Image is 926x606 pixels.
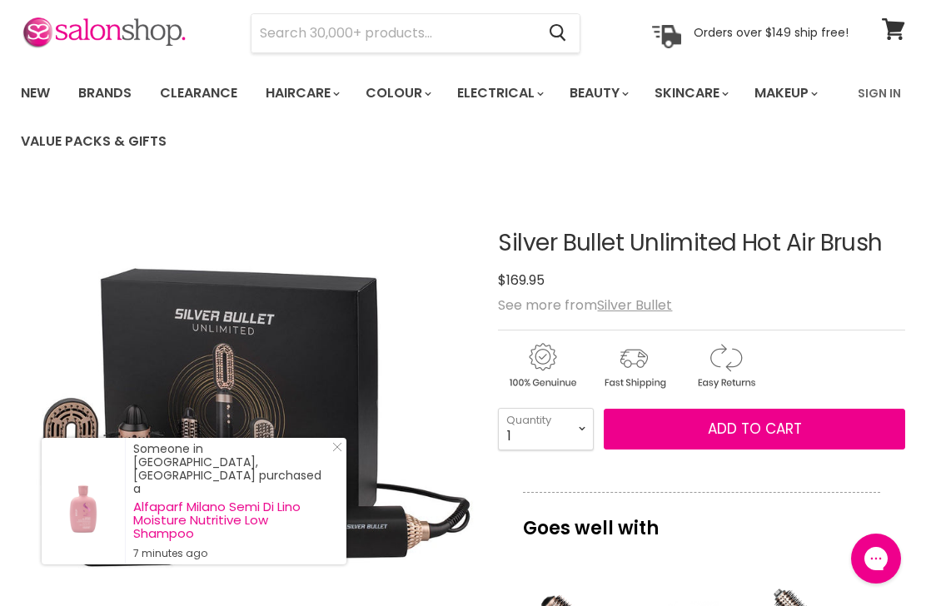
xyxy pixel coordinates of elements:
a: Makeup [742,76,828,111]
a: Beauty [557,76,639,111]
a: Silver Bullet [597,296,672,315]
a: Value Packs & Gifts [8,124,179,159]
span: See more from [498,296,672,315]
button: Search [535,14,580,52]
img: shipping.gif [590,340,678,391]
a: Sign In [848,76,911,111]
span: Add to cart [708,419,802,439]
h1: Silver Bullet Unlimited Hot Air Brush [498,231,905,256]
span: $169.95 [498,271,545,290]
button: Add to cart [604,409,905,450]
iframe: Gorgias live chat messenger [843,528,909,589]
input: Search [251,14,535,52]
a: Haircare [253,76,350,111]
svg: Close Icon [332,442,342,452]
a: New [8,76,62,111]
p: Goes well with [523,492,880,547]
a: Visit product page [42,438,125,564]
img: genuine.gif [498,340,586,391]
ul: Main menu [8,69,848,166]
a: Alfaparf Milano Semi Di Lino Moisture Nutritive Low Shampoo [133,500,330,540]
a: Colour [353,76,441,111]
div: Someone in [GEOGRAPHIC_DATA], [GEOGRAPHIC_DATA] purchased a [133,442,330,560]
a: Close Notification [326,442,342,459]
form: Product [251,13,580,53]
select: Quantity [498,408,594,450]
a: Electrical [445,76,554,111]
a: Brands [66,76,144,111]
p: Orders over $149 ship free! [694,25,849,40]
img: returns.gif [681,340,769,391]
small: 7 minutes ago [133,547,330,560]
a: Clearance [147,76,250,111]
a: Skincare [642,76,739,111]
